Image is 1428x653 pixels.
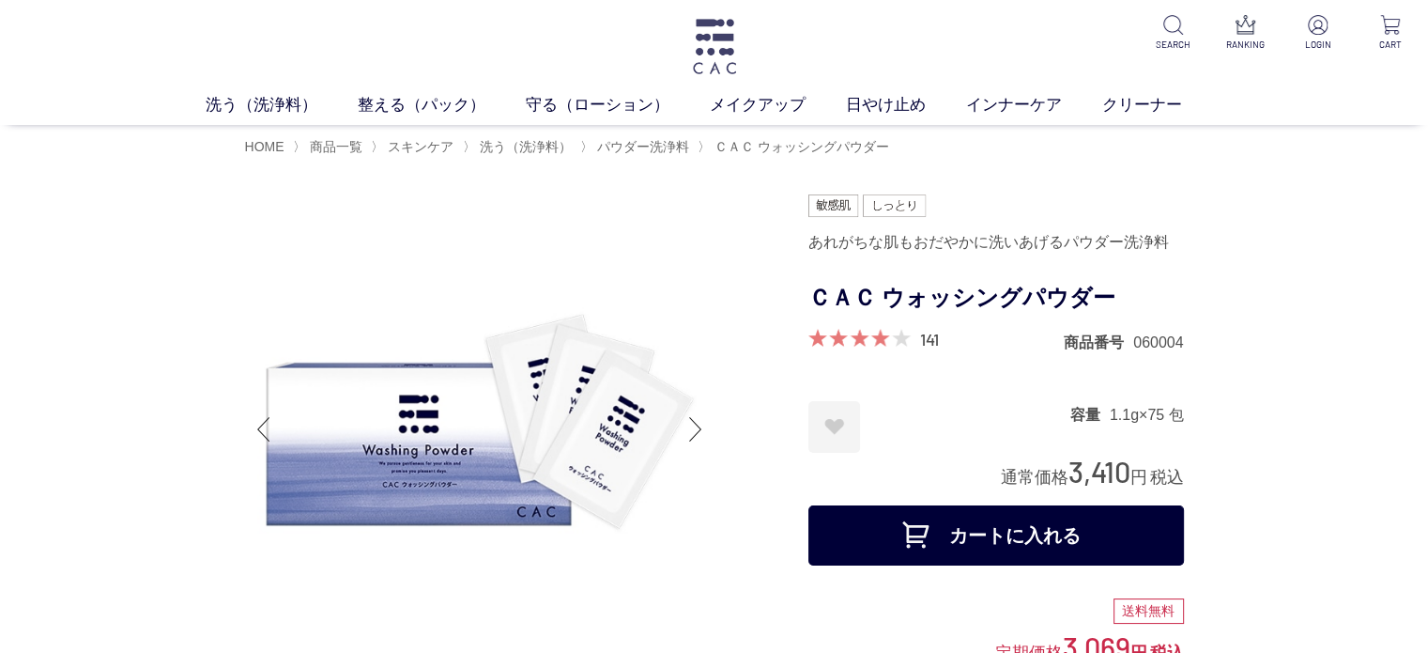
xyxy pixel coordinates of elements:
[808,226,1184,258] div: あれがちな肌もおだやかに洗いあげるパウダー洗浄料
[1102,93,1222,117] a: クリーナー
[1222,15,1268,52] a: RANKING
[1367,15,1413,52] a: CART
[1295,15,1341,52] a: LOGIN
[846,93,966,117] a: 日やけ止め
[808,505,1184,566] button: カートに入れる
[371,138,458,156] li: 〉
[480,139,572,154] span: 洗う（洗浄料）
[711,139,889,154] a: ＣＡＣ ウォッシングパウダー
[358,93,526,117] a: 整える（パック）
[30,30,45,45] img: logo_orange.svg
[1068,454,1130,489] span: 3,410
[710,93,846,117] a: メイクアップ
[1064,333,1133,352] dt: 商品番号
[84,113,157,125] div: ドメイン概要
[463,138,576,156] li: 〉
[1130,468,1147,487] span: 円
[206,93,358,117] a: 洗う（洗浄料）
[306,139,362,154] a: 商品一覧
[698,138,894,156] li: 〉
[1110,405,1184,425] dd: 1.1g×75 包
[1222,38,1268,52] p: RANKING
[580,138,694,156] li: 〉
[1070,405,1110,425] dt: 容量
[808,401,860,453] a: お気に入りに登録する
[49,49,217,66] div: ドメイン: [DOMAIN_NAME]
[1367,38,1413,52] p: CART
[1133,333,1183,352] dd: 060004
[863,194,925,217] img: しっとり
[1001,468,1068,487] span: 通常価格
[197,111,212,126] img: tab_keywords_by_traffic_grey.svg
[677,392,714,467] div: Next slide
[1295,38,1341,52] p: LOGIN
[53,30,92,45] div: v 4.0.25
[293,138,367,156] li: 〉
[476,139,572,154] a: 洗う（洗浄料）
[388,139,453,154] span: スキンケア
[1150,15,1196,52] a: SEARCH
[690,19,739,74] img: logo
[30,49,45,66] img: website_grey.svg
[1150,38,1196,52] p: SEARCH
[714,139,889,154] span: ＣＡＣ ウォッシングパウダー
[1113,599,1184,625] div: 送料無料
[310,139,362,154] span: 商品一覧
[245,139,284,154] a: HOME
[597,139,689,154] span: パウダー洗浄料
[64,111,79,126] img: tab_domain_overview_orange.svg
[593,139,689,154] a: パウダー洗浄料
[1150,468,1184,487] span: 税込
[526,93,710,117] a: 守る（ローション）
[808,277,1184,319] h1: ＣＡＣ ウォッシングパウダー
[808,194,859,217] img: 敏感肌
[920,329,939,350] a: 141
[384,139,453,154] a: スキンケア
[218,113,302,125] div: キーワード流入
[966,93,1102,117] a: インナーケア
[245,392,283,467] div: Previous slide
